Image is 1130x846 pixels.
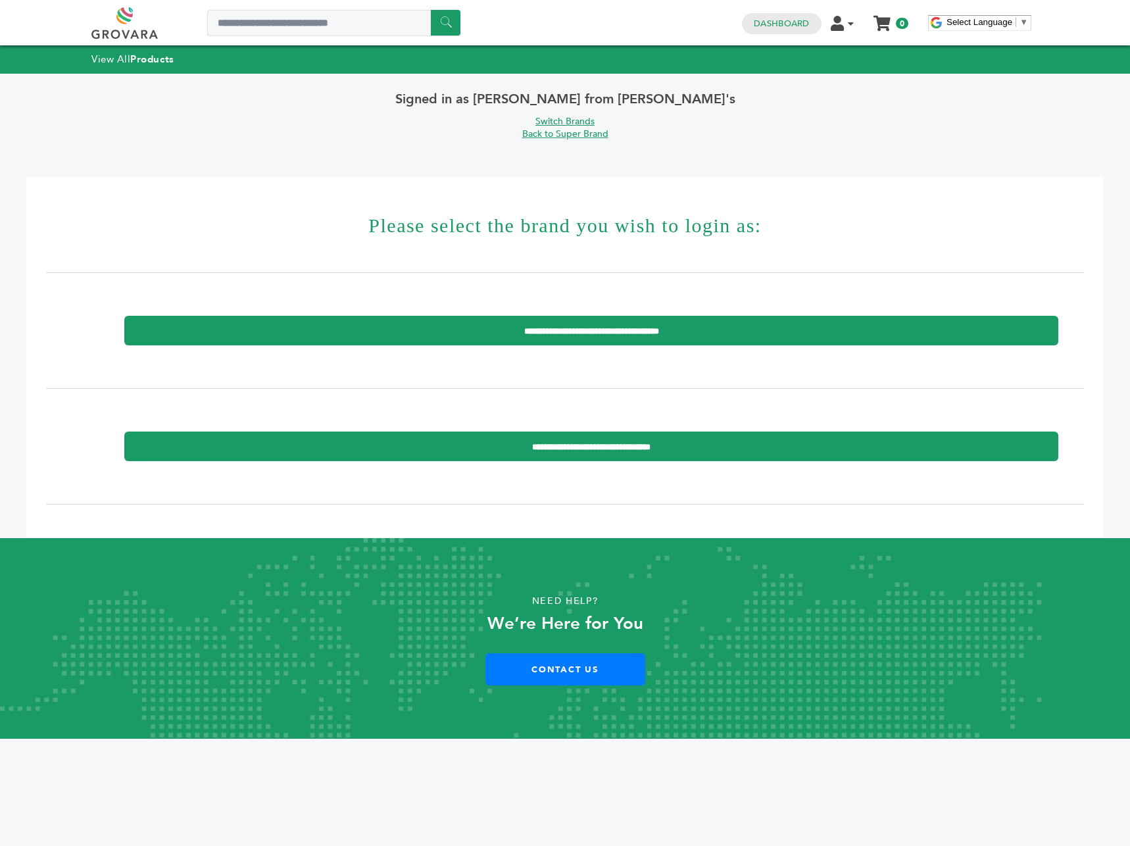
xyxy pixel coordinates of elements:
[1019,17,1028,27] span: ▼
[487,612,643,635] strong: We’re Here for You
[57,591,1073,611] p: Need Help?
[207,10,460,36] input: Search a product or brand...
[485,653,645,685] a: Contact Us
[91,53,174,66] a: View AllProducts
[896,18,908,29] span: 0
[46,194,1084,256] h1: Please select the brand you wish to login as:
[946,17,1012,27] span: Select Language
[946,17,1028,27] a: Select Language​
[130,53,174,66] strong: Products
[395,90,735,108] span: Signed in as [PERSON_NAME] from [PERSON_NAME]'s
[535,115,595,128] a: Switch Brands
[754,18,809,30] a: Dashboard
[522,128,608,140] a: Back to Super Brand
[875,12,890,26] a: My Cart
